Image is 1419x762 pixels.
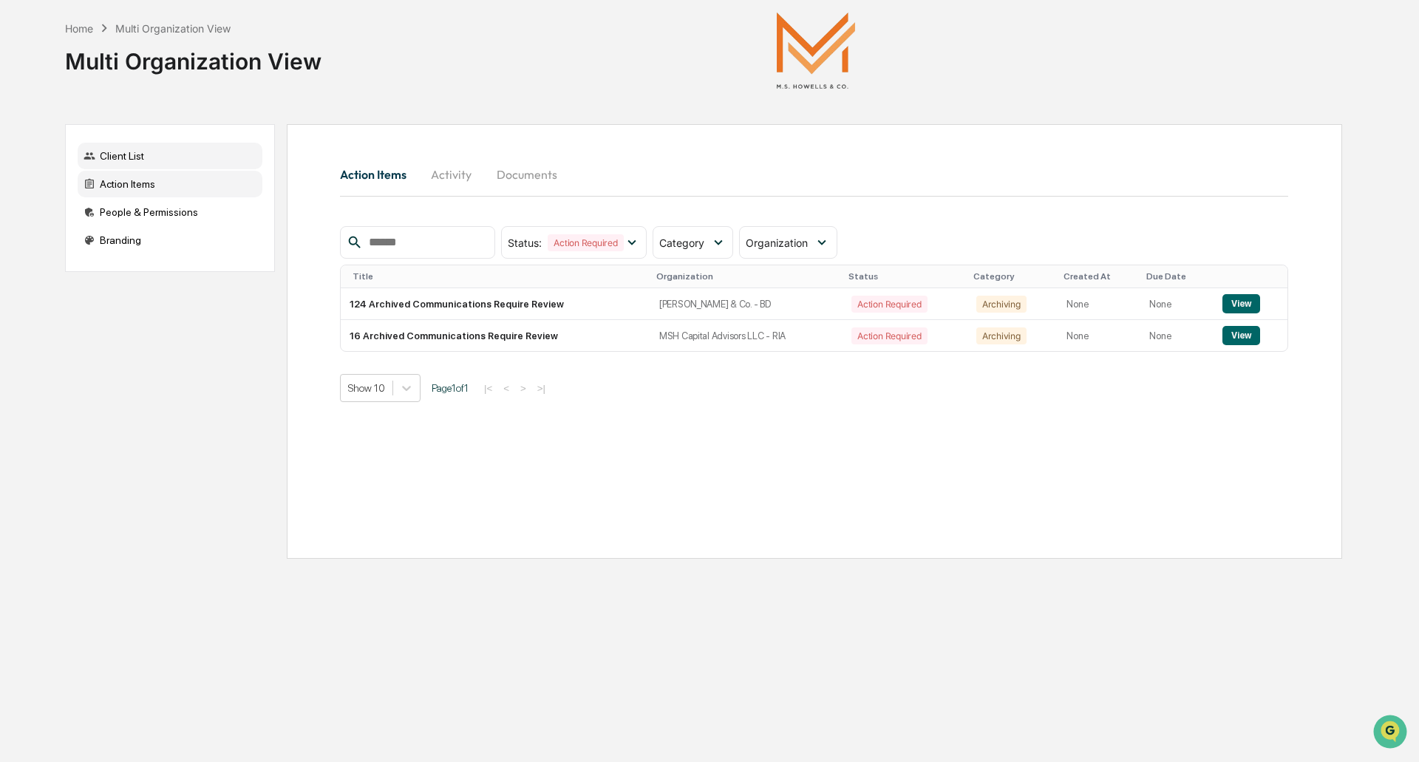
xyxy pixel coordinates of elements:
[78,227,262,254] div: Branding
[341,288,650,320] td: 124 Archived Communications Require Review
[851,327,927,344] div: Action Required
[1372,713,1412,753] iframe: Open customer support
[9,180,101,207] a: 🖐️Preclearance
[480,382,497,395] button: |<
[15,216,27,228] div: 🔎
[548,234,623,251] div: Action Required
[340,157,1288,192] div: activity tabs
[65,36,321,75] div: Multi Organization View
[104,250,179,262] a: Powered byPylon
[1140,320,1214,351] td: None
[1140,288,1214,320] td: None
[659,237,704,249] span: Category
[650,288,843,320] td: [PERSON_NAME] & Co. - BD
[742,12,890,89] img: M.S. Howells & Co.
[650,320,843,351] td: MSH Capital Advisors LLC - RIA
[746,237,808,249] span: Organization
[78,199,262,225] div: People & Permissions
[122,186,183,201] span: Attestations
[516,382,531,395] button: >
[15,113,41,140] img: 1746055101610-c473b297-6a78-478c-a979-82029cc54cd1
[15,188,27,200] div: 🖐️
[499,382,514,395] button: <
[851,296,927,313] div: Action Required
[1222,294,1260,313] button: View
[1058,320,1140,351] td: None
[340,157,418,192] button: Action Items
[9,208,99,235] a: 🔎Data Lookup
[50,113,242,128] div: Start new chat
[1064,271,1134,282] div: Created At
[341,320,650,351] td: 16 Archived Communications Require Review
[976,327,1027,344] div: Archiving
[78,171,262,197] div: Action Items
[251,118,269,135] button: Start new chat
[107,188,119,200] div: 🗄️
[1222,326,1260,345] button: View
[1058,288,1140,320] td: None
[101,180,189,207] a: 🗄️Attestations
[485,157,569,192] button: Documents
[973,271,1052,282] div: Category
[508,237,542,249] span: Status :
[656,271,837,282] div: Organization
[848,271,962,282] div: Status
[50,128,187,140] div: We're available if you need us!
[15,31,269,55] p: How can we help?
[432,382,469,394] span: Page 1 of 1
[976,296,1027,313] div: Archiving
[115,22,231,35] div: Multi Organization View
[1146,271,1208,282] div: Due Date
[30,186,95,201] span: Preclearance
[353,271,644,282] div: Title
[418,157,485,192] button: Activity
[533,382,550,395] button: >|
[78,143,262,169] div: Client List
[65,22,93,35] div: Home
[30,214,93,229] span: Data Lookup
[147,251,179,262] span: Pylon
